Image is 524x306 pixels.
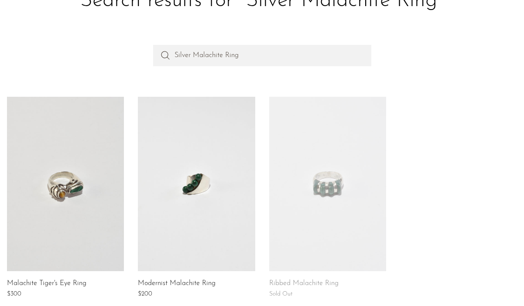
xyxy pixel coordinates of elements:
[7,280,86,288] a: Malachite Tiger's Eye Ring
[269,280,339,288] a: Ribbed Malachite Ring
[138,291,152,297] span: $200
[7,291,21,297] span: $300
[269,291,293,297] span: Sold Out
[153,45,371,66] input: Perform a search
[138,280,216,288] a: Modernist Malachite Ring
